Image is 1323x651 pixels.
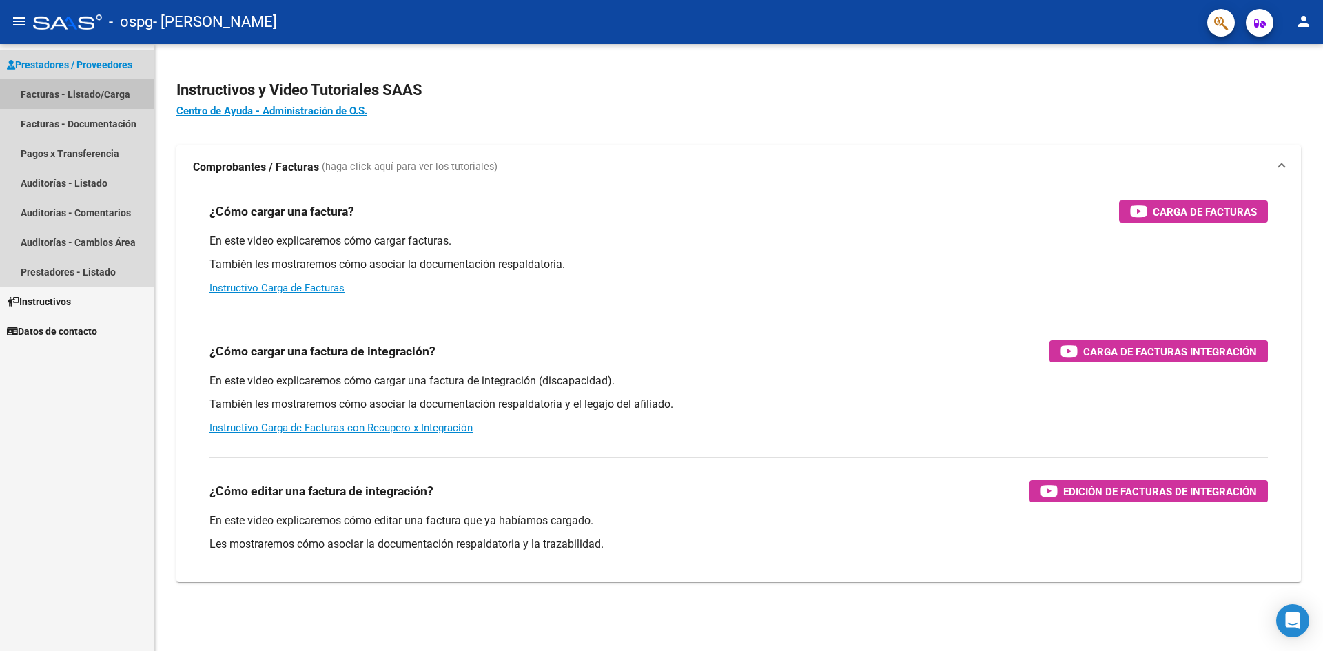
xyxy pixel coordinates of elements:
h2: Instructivos y Video Tutoriales SAAS [176,77,1301,103]
p: En este video explicaremos cómo editar una factura que ya habíamos cargado. [209,513,1268,528]
span: Instructivos [7,294,71,309]
p: Les mostraremos cómo asociar la documentación respaldatoria y la trazabilidad. [209,537,1268,552]
a: Instructivo Carga de Facturas con Recupero x Integración [209,422,473,434]
p: También les mostraremos cómo asociar la documentación respaldatoria. [209,257,1268,272]
h3: ¿Cómo editar una factura de integración? [209,482,433,501]
mat-icon: person [1295,13,1312,30]
span: Datos de contacto [7,324,97,339]
p: En este video explicaremos cómo cargar facturas. [209,234,1268,249]
div: Open Intercom Messenger [1276,604,1309,637]
strong: Comprobantes / Facturas [193,160,319,175]
span: Carga de Facturas [1153,203,1257,220]
a: Instructivo Carga de Facturas [209,282,345,294]
button: Edición de Facturas de integración [1029,480,1268,502]
span: Prestadores / Proveedores [7,57,132,72]
button: Carga de Facturas [1119,200,1268,223]
p: También les mostraremos cómo asociar la documentación respaldatoria y el legajo del afiliado. [209,397,1268,412]
mat-expansion-panel-header: Comprobantes / Facturas (haga click aquí para ver los tutoriales) [176,145,1301,189]
a: Centro de Ayuda - Administración de O.S. [176,105,367,117]
h3: ¿Cómo cargar una factura de integración? [209,342,435,361]
span: - ospg [109,7,153,37]
h3: ¿Cómo cargar una factura? [209,202,354,221]
span: Carga de Facturas Integración [1083,343,1257,360]
div: Comprobantes / Facturas (haga click aquí para ver los tutoriales) [176,189,1301,582]
mat-icon: menu [11,13,28,30]
span: - [PERSON_NAME] [153,7,277,37]
span: (haga click aquí para ver los tutoriales) [322,160,498,175]
button: Carga de Facturas Integración [1049,340,1268,362]
p: En este video explicaremos cómo cargar una factura de integración (discapacidad). [209,373,1268,389]
span: Edición de Facturas de integración [1063,483,1257,500]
